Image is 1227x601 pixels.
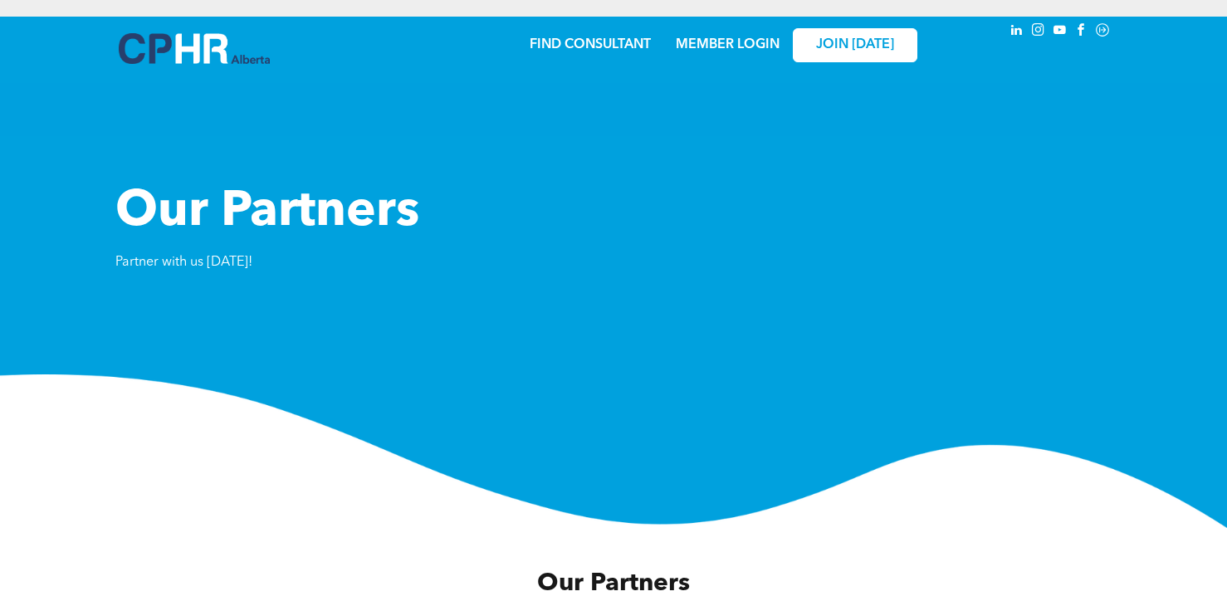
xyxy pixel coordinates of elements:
a: MEMBER LOGIN [676,38,780,51]
a: FIND CONSULTANT [530,38,651,51]
a: youtube [1050,21,1068,43]
span: Our Partners [115,188,419,237]
span: JOIN [DATE] [816,37,894,53]
a: Social network [1093,21,1112,43]
a: linkedin [1007,21,1025,43]
img: A blue and white logo for cp alberta [119,33,270,64]
a: JOIN [DATE] [793,28,917,62]
a: instagram [1029,21,1047,43]
span: Partner with us [DATE]! [115,256,252,269]
a: facebook [1072,21,1090,43]
span: Our Partners [537,571,690,596]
